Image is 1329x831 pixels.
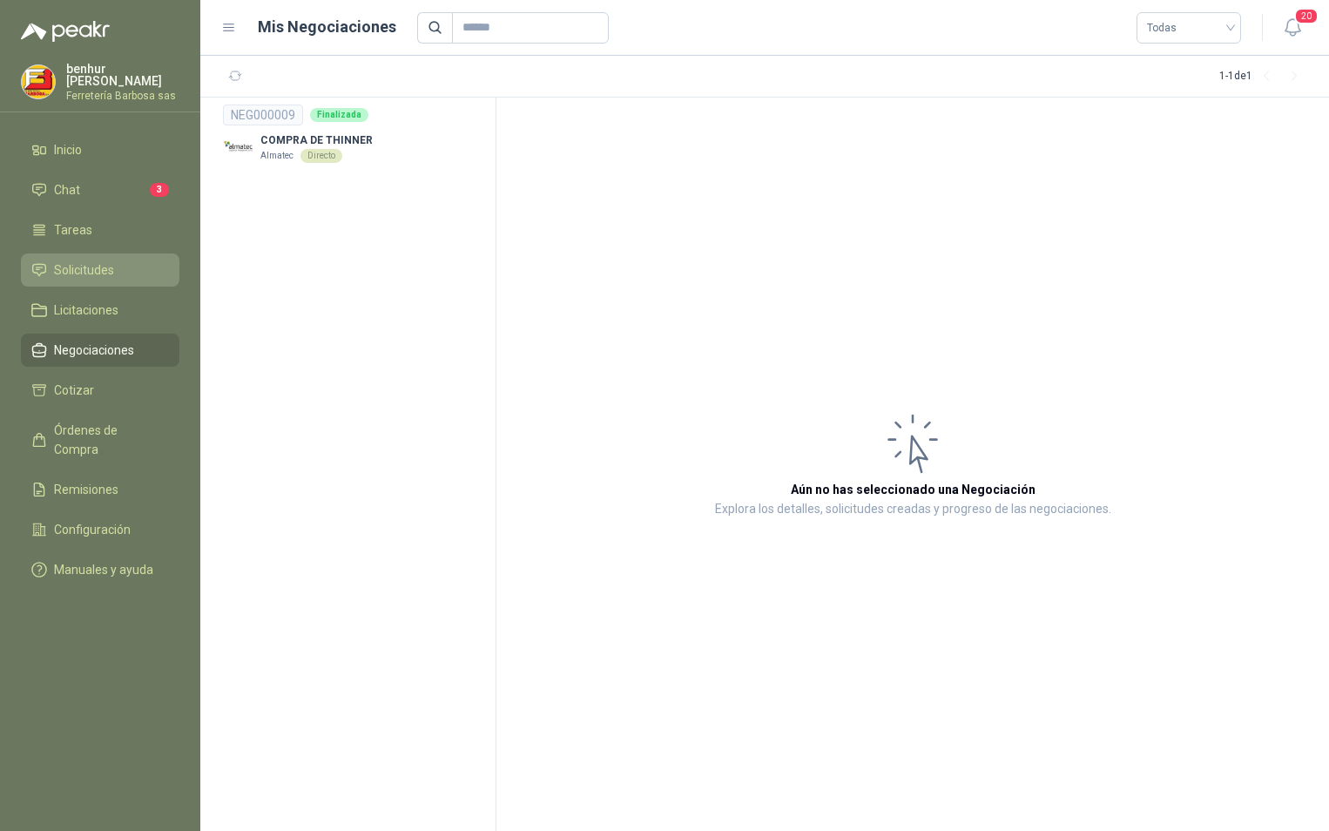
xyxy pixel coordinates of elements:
[310,108,368,122] div: Finalizada
[54,140,82,159] span: Inicio
[22,65,55,98] img: Company Logo
[21,473,179,506] a: Remisiones
[260,149,293,163] p: Almatec
[21,414,179,466] a: Órdenes de Compra
[54,260,114,280] span: Solicitudes
[21,253,179,287] a: Solicitudes
[54,560,153,579] span: Manuales y ayuda
[300,149,342,163] div: Directo
[21,294,179,327] a: Licitaciones
[150,183,169,197] span: 3
[21,213,179,247] a: Tareas
[66,63,179,87] p: benhur [PERSON_NAME]
[66,91,179,101] p: Ferretería Barbosa sas
[21,513,179,546] a: Configuración
[260,132,373,149] p: COMPRA DE THINNER
[223,105,303,125] div: NEG000009
[54,301,118,320] span: Licitaciones
[21,374,179,407] a: Cotizar
[21,553,179,586] a: Manuales y ayuda
[54,341,134,360] span: Negociaciones
[21,173,179,206] a: Chat3
[1219,63,1308,91] div: 1 - 1 de 1
[791,480,1036,499] h3: Aún no has seleccionado una Negociación
[1147,15,1231,41] span: Todas
[1277,12,1308,44] button: 20
[1294,8,1319,24] span: 20
[54,381,94,400] span: Cotizar
[21,133,179,166] a: Inicio
[715,499,1111,520] p: Explora los detalles, solicitudes creadas y progreso de las negociaciones.
[54,421,163,459] span: Órdenes de Compra
[21,334,179,367] a: Negociaciones
[54,180,80,199] span: Chat
[21,21,110,42] img: Logo peakr
[223,105,489,163] a: NEG000009FinalizadaCompany LogoCOMPRA DE THINNERAlmatecDirecto
[223,132,253,163] img: Company Logo
[258,15,396,39] h1: Mis Negociaciones
[54,480,118,499] span: Remisiones
[54,520,131,539] span: Configuración
[54,220,92,240] span: Tareas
